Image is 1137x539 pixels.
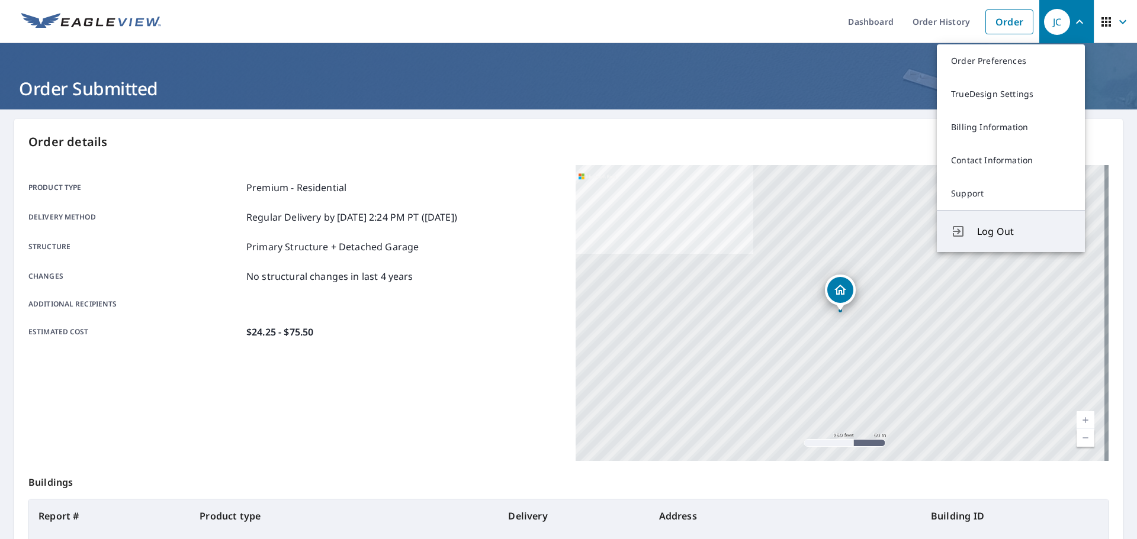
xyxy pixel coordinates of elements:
div: JC [1044,9,1070,35]
p: Primary Structure + Detached Garage [246,240,419,254]
p: Delivery method [28,210,242,224]
img: EV Logo [21,13,161,31]
a: Current Level 17, Zoom Out [1077,429,1094,447]
p: Changes [28,269,242,283]
th: Report # [29,499,190,532]
p: Regular Delivery by [DATE] 2:24 PM PT ([DATE]) [246,210,457,224]
a: Billing Information [937,111,1085,144]
span: Log Out [977,224,1071,238]
p: Additional recipients [28,299,242,309]
p: Product type [28,180,242,195]
a: Current Level 17, Zoom In [1077,411,1094,429]
h1: Order Submitted [14,76,1123,101]
p: Order details [28,133,1109,151]
p: $24.25 - $75.50 [246,325,313,339]
a: Order Preferences [937,44,1085,78]
th: Product type [190,499,499,532]
a: Contact Information [937,144,1085,177]
div: Dropped pin, building 1, Residential property, 201 Bullitt Ln Louisville, KY 40222 [825,275,856,311]
a: TrueDesign Settings [937,78,1085,111]
p: Structure [28,240,242,254]
th: Building ID [921,499,1108,532]
a: Support [937,177,1085,210]
a: Order [985,9,1033,34]
p: No structural changes in last 4 years [246,269,413,283]
p: Estimated cost [28,325,242,339]
p: Buildings [28,461,1109,499]
th: Address [650,499,921,532]
th: Delivery [499,499,649,532]
p: Premium - Residential [246,180,346,195]
button: Log Out [937,210,1085,252]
